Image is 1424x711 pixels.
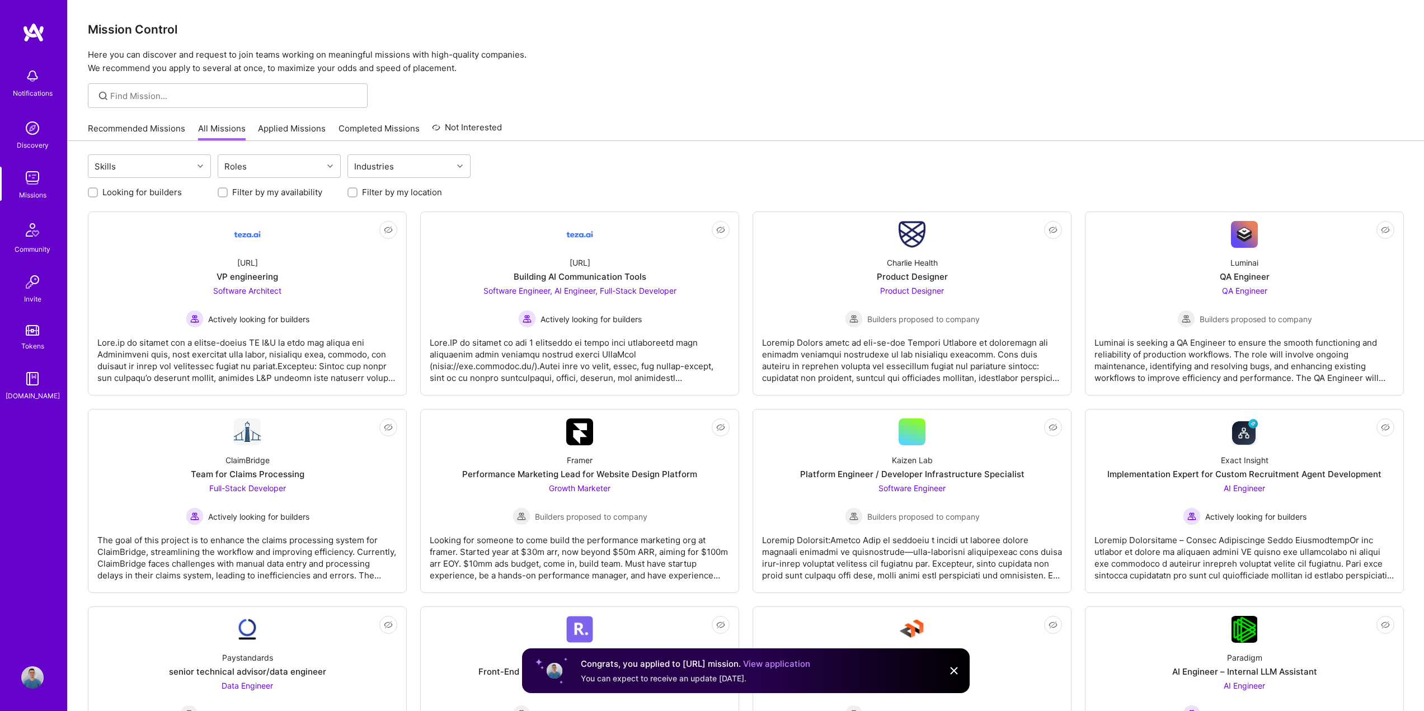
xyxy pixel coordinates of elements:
[1177,310,1195,328] img: Builders proposed to company
[384,423,393,432] i: icon EyeClosed
[234,616,261,643] img: Company Logo
[1231,418,1258,445] img: Company Logo
[1107,468,1381,480] div: Implementation Expert for Custom Recruitment Agent Development
[762,328,1062,384] div: Loremip Dolors ametc ad eli-se-doe Tempori Utlabore et doloremagn ali enimadm veniamqui nostrudex...
[208,313,309,325] span: Actively looking for builders
[191,468,304,480] div: Team for Claims Processing
[1049,423,1058,432] i: icon EyeClosed
[19,216,46,243] img: Community
[570,257,590,269] div: [URL]
[1230,257,1258,269] div: Luminai
[549,483,610,493] span: Growth Marketer
[483,286,676,295] span: Software Engineer, AI Engineer, Full-Stack Developer
[762,525,1062,581] div: Loremip Dolorsit:Ametco Adip el seddoeiu t incidi ut laboree dolore magnaali enimadmi ve quisnost...
[1381,423,1390,432] i: icon EyeClosed
[97,90,110,102] i: icon SearchGrey
[867,313,980,325] span: Builders proposed to company
[1094,525,1394,581] div: Loremip Dolorsitame – Consec Adipiscinge Seddo EiusmodtempOr inc utlabor et dolore ma aliquaen ad...
[1222,286,1267,295] span: QA Engineer
[1094,328,1394,384] div: Luminai is seeking a QA Engineer to ensure the smooth functioning and reliability of production w...
[222,652,273,663] div: Paystandards
[17,139,49,151] div: Discovery
[1094,221,1394,386] a: Company LogoLuminaiQA EngineerQA Engineer Builders proposed to companyBuilders proposed to compan...
[21,271,44,293] img: Invite
[102,186,182,198] label: Looking for builders
[762,221,1062,386] a: Company LogoCharlie HealthProduct DesignerProduct Designer Builders proposed to companyBuilders p...
[1381,225,1390,234] i: icon EyeClosed
[867,511,980,522] span: Builders proposed to company
[566,221,593,248] img: Company Logo
[327,163,333,169] i: icon Chevron
[110,90,359,102] input: Find Mission...
[899,221,925,248] img: Company Logo
[97,418,397,583] a: Company LogoClaimBridgeTeam for Claims ProcessingFull-Stack Developer Actively looking for builde...
[13,87,53,99] div: Notifications
[186,310,204,328] img: Actively looking for builders
[1224,483,1265,493] span: AI Engineer
[535,511,647,522] span: Builders proposed to company
[88,22,1404,36] h3: Mission Control
[743,658,810,669] a: View application
[877,271,948,282] div: Product Designer
[566,418,593,445] img: Company Logo
[225,454,270,466] div: ClaimBridge
[21,117,44,139] img: discovery
[800,468,1024,480] div: Platform Engineer / Developer Infrastructure Specialist
[1205,511,1306,522] span: Actively looking for builders
[97,525,397,581] div: The goal of this project is to enhance the claims processing system for ClaimBridge, streamlining...
[88,123,185,141] a: Recommended Missions
[1381,620,1390,629] i: icon EyeClosed
[887,257,938,269] div: Charlie Health
[430,525,730,581] div: Looking for someone to come build the performance marketing org at framer. Started year at $30m a...
[462,468,697,480] div: Performance Marketing Lead for Website Design Platform
[21,368,44,390] img: guide book
[430,221,730,386] a: Company Logo[URL]Building AI Communication ToolsSoftware Engineer, AI Engineer, Full-Stack Develo...
[567,454,593,466] div: Framer
[258,123,326,141] a: Applied Missions
[1049,620,1058,629] i: icon EyeClosed
[234,418,261,445] img: Company Logo
[1231,221,1258,248] img: Company Logo
[518,310,536,328] img: Actively looking for builders
[232,186,322,198] label: Filter by my availability
[541,313,642,325] span: Actively looking for builders
[237,257,258,269] div: [URL]
[19,189,46,201] div: Missions
[716,620,725,629] i: icon EyeClosed
[880,286,944,295] span: Product Designer
[546,662,563,680] img: User profile
[892,454,933,466] div: Kaizen Lab
[1232,616,1258,643] img: Company Logo
[1227,652,1262,663] div: Paradigm
[21,666,44,689] img: User Avatar
[716,225,725,234] i: icon EyeClosed
[432,121,502,141] a: Not Interested
[217,271,278,282] div: VP engineering
[384,620,393,629] i: icon EyeClosed
[208,511,309,522] span: Actively looking for builders
[198,123,246,141] a: All Missions
[1094,418,1394,583] a: Company LogoExact InsightImplementation Expert for Custom Recruitment Agent DevelopmentAI Enginee...
[430,328,730,384] div: Lore.IP do sitamet co adi 1 elitseddo ei tempo inci utlaboreetd magn aliquaenim admin veniamqu no...
[97,221,397,386] a: Company Logo[URL]VP engineeringSoftware Architect Actively looking for buildersActively looking f...
[6,390,60,402] div: [DOMAIN_NAME]
[566,616,593,643] img: Company Logo
[351,158,397,175] div: Industries
[15,243,50,255] div: Community
[513,507,530,525] img: Builders proposed to company
[899,616,925,643] img: Company Logo
[1183,507,1201,525] img: Actively looking for builders
[362,186,442,198] label: Filter by my location
[21,65,44,87] img: bell
[762,418,1062,583] a: Kaizen LabPlatform Engineer / Developer Infrastructure SpecialistSoftware Engineer Builders propo...
[339,123,420,141] a: Completed Missions
[26,325,39,336] img: tokens
[1220,271,1270,282] div: QA Engineer
[21,167,44,189] img: teamwork
[1200,313,1312,325] span: Builders proposed to company
[514,271,646,282] div: Building AI Communication Tools
[1049,225,1058,234] i: icon EyeClosed
[430,418,730,583] a: Company LogoFramerPerformance Marketing Lead for Website Design PlatformGrowth Marketer Builders ...
[88,48,1404,75] p: Here you can discover and request to join teams working on meaningful missions with high-quality ...
[209,483,286,493] span: Full-Stack Developer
